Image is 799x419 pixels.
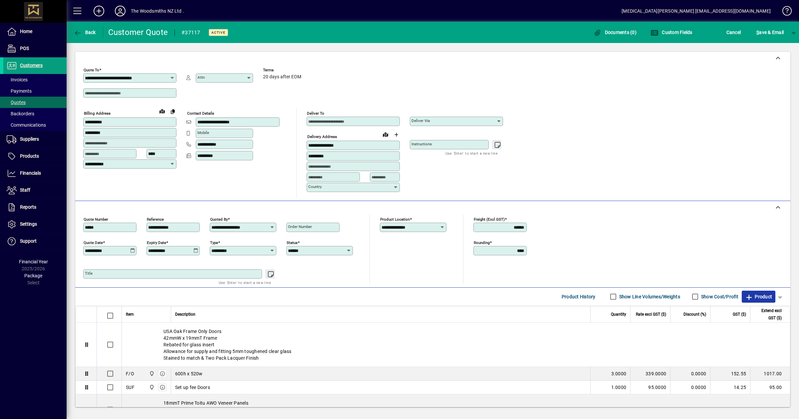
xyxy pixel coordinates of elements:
[3,40,67,57] a: POS
[197,75,205,80] mat-label: Attn
[611,384,627,391] span: 1.0000
[175,311,195,318] span: Description
[210,240,218,245] mat-label: Type
[85,271,93,276] mat-label: Title
[745,291,772,302] span: Product
[288,224,312,229] mat-label: Order number
[197,130,209,135] mat-label: Mobile
[474,240,490,245] mat-label: Rounding
[7,122,46,128] span: Communications
[263,68,303,72] span: Terms
[84,217,108,221] mat-label: Quote number
[3,108,67,119] a: Backorders
[3,85,67,97] a: Payments
[307,111,324,116] mat-label: Deliver To
[7,88,32,94] span: Payments
[562,291,596,302] span: Product History
[3,165,67,182] a: Financials
[147,240,166,245] mat-label: Expiry date
[750,381,790,394] td: 95.00
[147,217,164,221] mat-label: Reference
[756,27,784,38] span: ave & Email
[7,111,34,116] span: Backorders
[635,370,666,377] div: 339.0000
[167,106,178,117] button: Copy to Delivery address
[263,74,301,80] span: 20 days after EOM
[411,118,430,123] mat-label: Deliver via
[3,23,67,40] a: Home
[593,30,637,35] span: Documents (0)
[592,26,638,38] button: Documents (0)
[88,5,110,17] button: Add
[445,149,498,157] mat-hint: Use 'Enter' to start a new line
[7,77,28,82] span: Invoices
[710,381,750,394] td: 14.25
[126,311,134,318] span: Item
[126,370,134,377] div: F/O
[753,26,787,38] button: Save & Email
[24,273,42,278] span: Package
[175,370,203,377] span: 600h x 520w
[20,136,39,142] span: Suppliers
[3,182,67,199] a: Staff
[3,233,67,250] a: Support
[157,106,167,116] a: View on map
[726,27,741,38] span: Cancel
[7,100,26,105] span: Quotes
[618,293,680,300] label: Show Line Volumes/Weights
[20,221,37,227] span: Settings
[725,26,743,38] button: Cancel
[131,6,184,16] div: The Woodsmiths NZ Ltd .
[20,187,30,193] span: Staff
[3,216,67,233] a: Settings
[110,5,131,17] button: Profile
[20,63,43,68] span: Customers
[108,27,168,38] div: Customer Quote
[635,384,666,391] div: 95.0000
[181,27,200,38] div: #37117
[19,259,48,264] span: Financial Year
[474,217,505,221] mat-label: Freight (excl GST)
[742,291,775,303] button: Product
[733,311,746,318] span: GST ($)
[20,204,36,210] span: Reports
[67,26,103,38] app-page-header-button: Back
[3,131,67,148] a: Suppliers
[651,30,692,35] span: Custom Fields
[777,1,791,23] a: Knowledge Base
[391,129,401,140] button: Choose address
[3,148,67,165] a: Products
[710,367,750,381] td: 152.55
[210,217,228,221] mat-label: Quoted by
[219,279,271,286] mat-hint: Use 'Enter' to start a new line
[3,199,67,216] a: Reports
[611,370,627,377] span: 3.0000
[754,307,782,322] span: Extend excl GST ($)
[74,30,96,35] span: Back
[649,26,694,38] button: Custom Fields
[308,184,322,189] mat-label: Country
[559,291,598,303] button: Product History
[20,170,41,176] span: Financials
[84,240,103,245] mat-label: Quote date
[380,129,391,140] a: View on map
[287,240,298,245] mat-label: Status
[700,293,738,300] label: Show Cost/Profit
[147,384,155,391] span: The Woodsmiths
[20,29,32,34] span: Home
[622,6,771,16] div: [MEDICAL_DATA][PERSON_NAME] [EMAIL_ADDRESS][DOMAIN_NAME]
[20,238,37,244] span: Support
[756,30,759,35] span: S
[3,74,67,85] a: Invoices
[670,381,710,394] td: 0.0000
[72,26,98,38] button: Back
[3,97,67,108] a: Quotes
[750,367,790,381] td: 1017.00
[211,30,225,35] span: Active
[411,142,432,146] mat-label: Instructions
[175,384,210,391] span: Set up fee Doors
[126,384,134,391] div: SUF
[611,311,626,318] span: Quantity
[380,217,410,221] mat-label: Product location
[683,311,706,318] span: Discount (%)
